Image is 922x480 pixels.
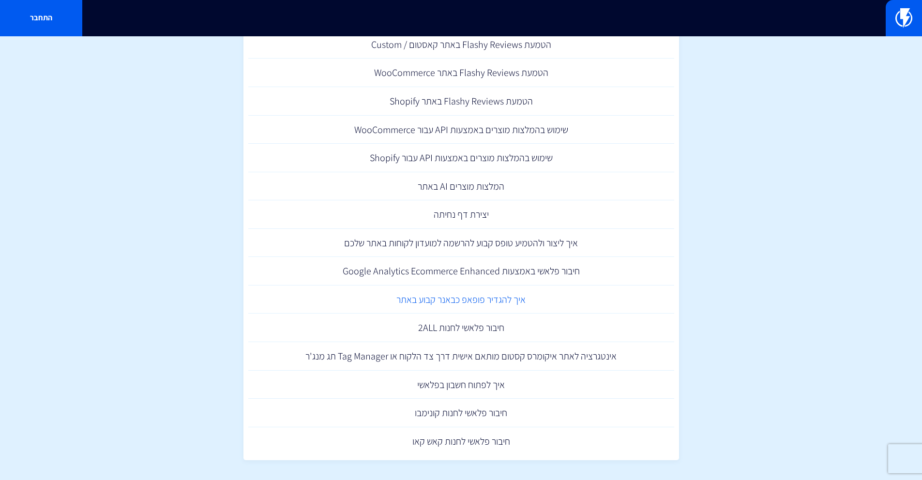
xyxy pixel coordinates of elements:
a: שימוש בהמלצות מוצרים באמצעות API עבור Shopify [248,144,674,172]
a: חיבור פלאשי לחנות 2ALL [248,314,674,342]
a: המלצות מוצרים AI באתר [248,172,674,201]
a: איך ליצור ולהטמיע טופס קבוע להרשמה למועדון לקוחות באתר שלכם [248,229,674,257]
a: הטמעת Flashy Reviews באתר קאסטום / Custom [248,30,674,59]
a: איך להגדיר פופאפ כבאנר קבוע באתר [248,285,674,314]
a: איך לפתוח חשבון בפלאשי [248,371,674,399]
a: אינטגרציה לאתר איקומרס קסטום מותאם אישית דרך צד הלקוח או Tag Manager תג מנג'ר [248,342,674,371]
a: חיבור פלאשי באמצעות Google Analytics Ecommerce Enhanced [248,257,674,285]
a: שימוש בהמלצות מוצרים באמצעות API עבור WooCommerce [248,116,674,144]
a: חיבור פלאשי לחנות קאש קאו [248,427,674,456]
a: יצירת דף נחיתה [248,200,674,229]
a: חיבור פלאשי לחנות קונימבו [248,399,674,427]
a: הטמעת Flashy Reviews באתר WooCommerce [248,59,674,87]
a: הטמעת Flashy Reviews באתר Shopify [248,87,674,116]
